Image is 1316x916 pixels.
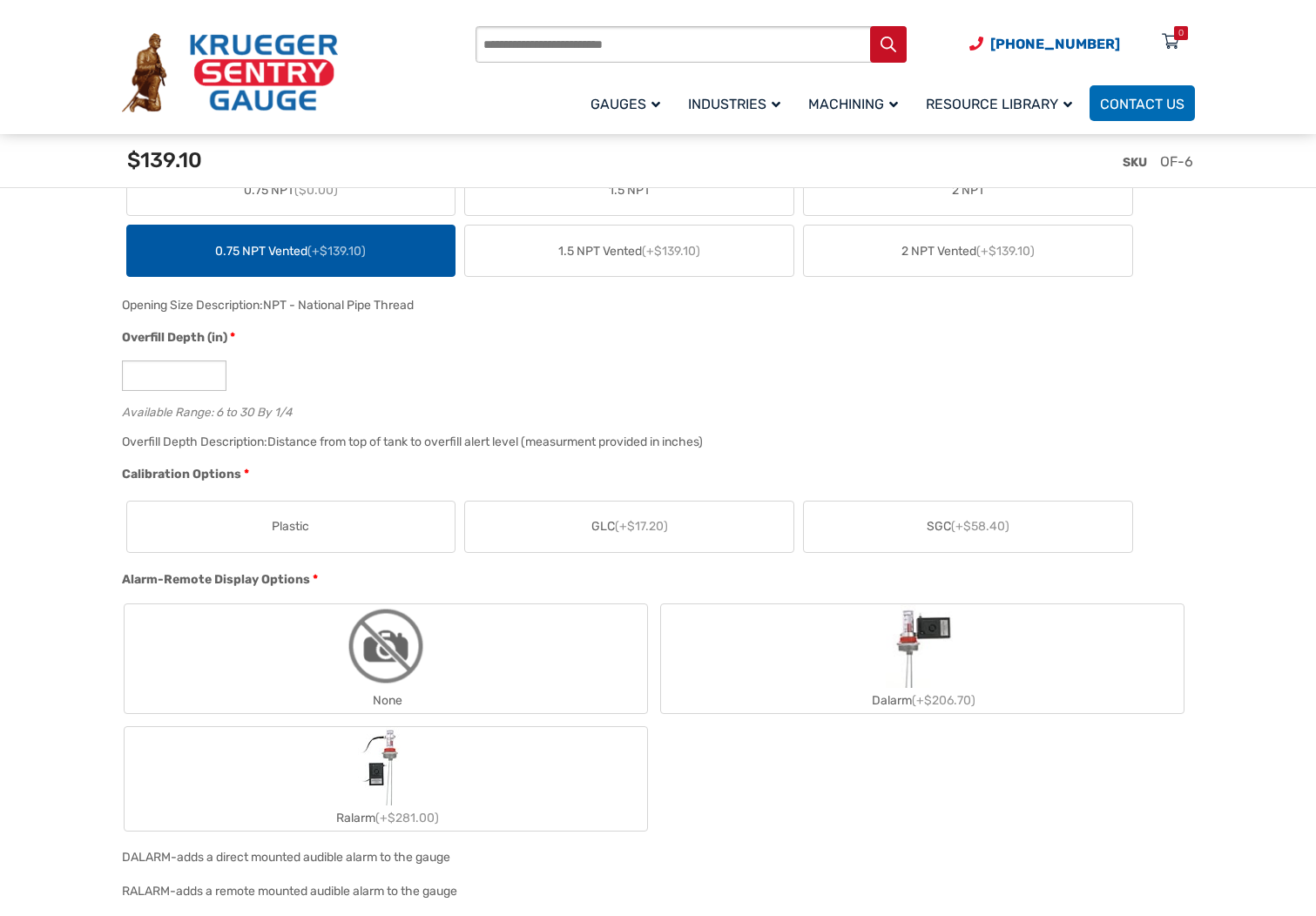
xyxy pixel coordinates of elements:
[122,330,227,345] span: Overfill Depth (in)
[244,465,249,483] abbr: required
[951,519,1009,534] span: (+$58.40)
[1160,153,1193,170] span: OF-6
[313,570,318,589] abbr: required
[976,244,1035,259] span: (+$139.10)
[912,693,975,708] span: (+$206.70)
[125,727,647,831] label: Ralarm
[122,33,338,113] img: Krueger Sentry Gauge
[926,96,1072,112] span: Resource Library
[176,884,457,899] div: adds a remote mounted audible alarm to the gauge
[375,811,439,825] span: (+$281.00)
[591,517,668,535] span: GLC
[591,96,660,112] span: Gauges
[798,83,915,124] a: Machining
[1123,155,1147,170] span: SKU
[1100,96,1184,112] span: Contact Us
[678,83,798,124] a: Industries
[661,688,1184,713] div: Dalarm
[122,298,263,313] span: Opening Size Description:
[580,83,678,124] a: Gauges
[122,884,176,899] span: RALARM-
[901,242,1035,260] span: 2 NPT Vented
[1090,85,1195,121] a: Contact Us
[125,688,647,713] div: None
[661,604,1184,713] label: Dalarm
[177,850,450,865] div: adds a direct mounted audible alarm to the gauge
[558,242,700,260] span: 1.5 NPT Vented
[990,36,1120,52] span: [PHONE_NUMBER]
[272,517,309,535] span: Plastic
[915,83,1090,124] a: Resource Library
[230,328,235,347] abbr: required
[307,244,366,259] span: (+$139.10)
[125,604,647,713] label: None
[642,244,700,259] span: (+$139.10)
[267,434,703,449] div: Distance from top of tank to overfill alert level (measurment provided in inches)
[125,805,647,831] div: Ralarm
[263,298,414,313] div: NPT - National Pipe Thread
[969,33,1120,55] a: Phone Number (920) 434-8860
[927,517,1009,535] span: SGC
[215,242,366,260] span: 0.75 NPT Vented
[1178,26,1184,40] div: 0
[615,519,668,534] span: (+$17.20)
[122,572,310,587] span: Alarm-Remote Display Options
[122,434,267,449] span: Overfill Depth Description:
[122,467,241,482] span: Calibration Options
[808,96,898,112] span: Machining
[122,401,1186,418] div: Available Range: 6 to 30 By 1/4
[688,96,780,112] span: Industries
[122,850,177,865] span: DALARM-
